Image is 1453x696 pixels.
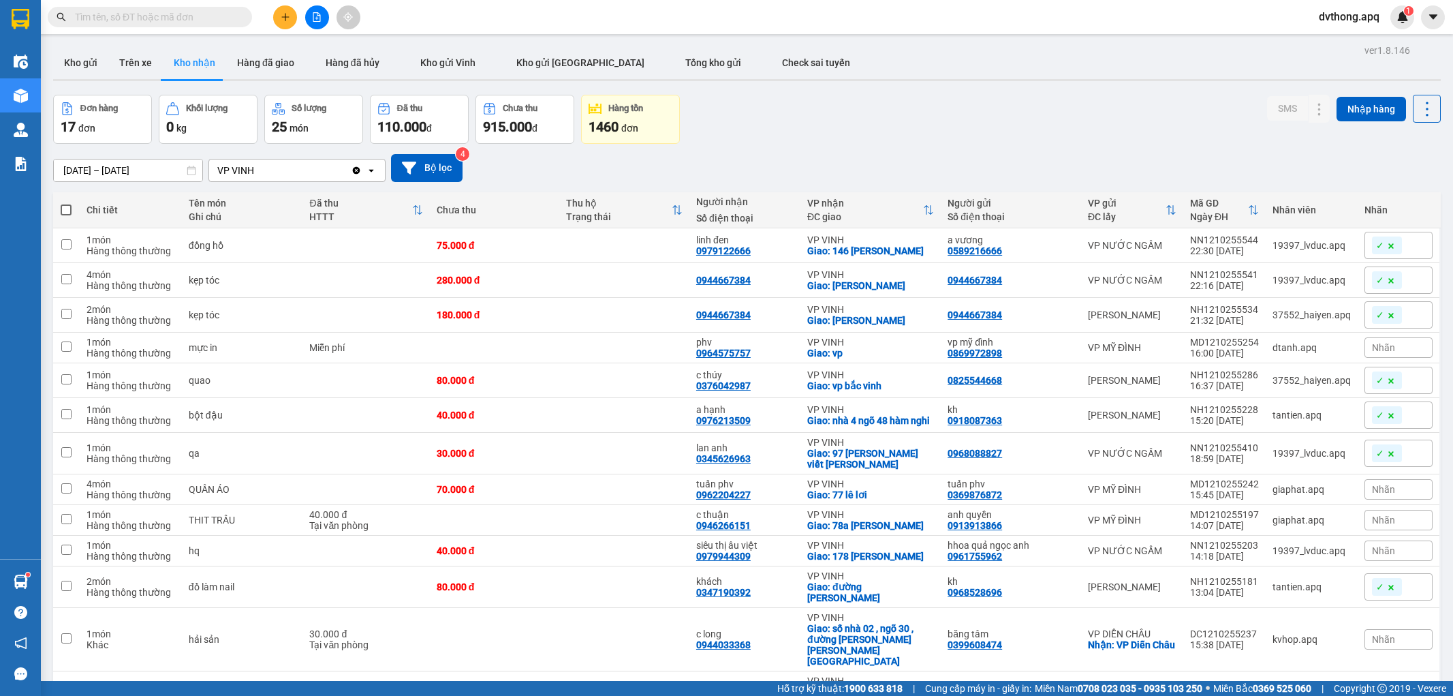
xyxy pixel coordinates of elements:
[189,275,296,286] div: kẹp tóc
[948,448,1002,459] div: 0968088827
[696,540,794,551] div: siêu thị âu việt
[1190,509,1259,520] div: MD1210255197
[426,123,432,134] span: đ
[78,123,95,134] span: đơn
[1078,683,1202,694] strong: 0708 023 035 - 0935 103 250
[1376,374,1384,387] span: ✓
[1376,309,1384,321] span: ✓
[807,479,934,489] div: VP VINH
[696,275,751,286] div: 0944667384
[87,489,175,500] div: Hàng thông thường
[503,104,537,113] div: Chưa thu
[807,198,923,209] div: VP nhận
[1190,280,1259,291] div: 22:16 [DATE]
[948,540,1074,551] div: hhoa quả ngọc anh
[1272,205,1351,215] div: Nhân viên
[309,520,422,531] div: Tại văn phòng
[391,154,463,182] button: Bộ lọc
[189,515,296,526] div: THIT TRÂU
[1396,11,1409,23] img: icon-new-feature
[1088,581,1176,592] div: [PERSON_NAME]
[948,211,1074,222] div: Số điện thoại
[807,211,923,222] div: ĐC giao
[589,119,619,135] span: 1460
[309,198,411,209] div: Đã thu
[189,545,296,556] div: hq
[566,211,672,222] div: Trạng thái
[1272,581,1351,592] div: tantien.apq
[948,509,1074,520] div: anh quyền
[807,269,934,280] div: VP VINH
[53,95,152,144] button: Đơn hàng17đơn
[1088,545,1176,556] div: VP NƯỚC NGẦM
[475,95,574,144] button: Chưa thu915.000đ
[807,304,934,315] div: VP VINH
[948,348,1002,359] div: 0869972898
[217,164,254,177] div: VP VINH
[437,410,553,421] div: 40.000 đ
[87,280,175,291] div: Hàng thông thường
[807,540,934,551] div: VP VINH
[807,369,934,380] div: VP VINH
[1190,639,1259,650] div: 15:38 [DATE]
[948,479,1074,489] div: tuấn phv
[87,205,175,215] div: Chi tiết
[807,415,934,426] div: Giao: nhà 4 ngõ 48 hàm nghi
[1088,198,1166,209] div: VP gửi
[1190,629,1259,639] div: DC1210255237
[807,551,934,562] div: Giao: 178 hồng bàng
[87,304,175,315] div: 2 món
[87,404,175,415] div: 1 món
[337,5,360,29] button: aim
[14,123,28,137] img: warehouse-icon
[163,46,226,79] button: Kho nhận
[696,196,794,207] div: Người nhận
[437,484,553,495] div: 70.000 đ
[189,375,296,386] div: quao
[14,157,28,171] img: solution-icon
[807,509,934,520] div: VP VINH
[696,213,794,224] div: Số điện thoại
[1190,337,1259,348] div: MD1210255254
[1190,576,1259,587] div: NH1210255181
[566,198,672,209] div: Thu hộ
[948,375,1002,386] div: 0825544668
[1337,97,1406,121] button: Nhập hàng
[54,160,202,181] input: Select a date range.
[807,520,934,531] div: Giao: 78a minh khai
[948,576,1074,587] div: kh
[437,309,553,320] div: 180.000 đ
[1190,404,1259,415] div: NH1210255228
[1372,342,1395,353] span: Nhãn
[1190,304,1259,315] div: NH1210255534
[87,587,175,598] div: Hàng thông thường
[1190,551,1259,562] div: 14:18 [DATE]
[437,205,553,215] div: Chưa thu
[696,415,751,426] div: 0976213509
[87,269,175,280] div: 4 món
[1272,484,1351,495] div: giaphat.apq
[807,581,934,603] div: Giao: đường lý thường kiệt
[437,448,553,459] div: 30.000 đ
[1088,410,1176,421] div: [PERSON_NAME]
[1364,43,1410,58] div: ver 1.8.146
[948,639,1002,650] div: 0399608474
[696,404,794,415] div: a hạnh
[1272,634,1351,645] div: kvhop.apq
[696,520,751,531] div: 0946266151
[370,95,469,144] button: Đã thu110.000đ
[696,442,794,453] div: lan anh
[75,10,236,25] input: Tìm tên, số ĐT hoặc mã đơn
[777,681,903,696] span: Hỗ trợ kỹ thuật:
[1272,545,1351,556] div: 19397_lvduc.apq
[87,348,175,359] div: Hàng thông thường
[800,192,941,228] th: Toggle SortBy
[189,484,296,495] div: QUẦN ÁO
[12,9,29,29] img: logo-vxr
[87,520,175,531] div: Hàng thông thường
[1088,375,1176,386] div: [PERSON_NAME]
[189,240,296,251] div: đồng hồ
[948,198,1074,209] div: Người gửi
[1213,681,1311,696] span: Miền Bắc
[696,639,751,650] div: 0944033368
